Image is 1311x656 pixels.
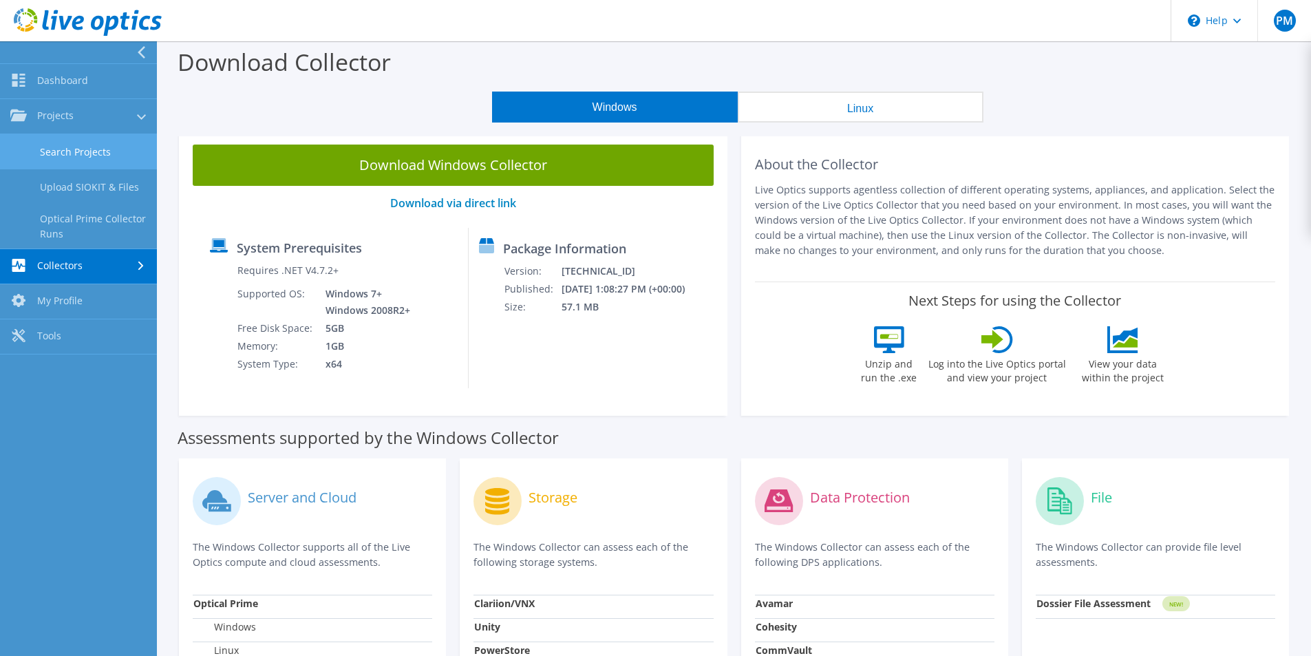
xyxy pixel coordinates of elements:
[315,337,413,355] td: 1GB
[928,353,1067,385] label: Log into the Live Optics portal and view your project
[1091,491,1112,505] label: File
[857,353,921,385] label: Unzip and run the .exe
[473,540,713,570] p: The Windows Collector can assess each of the following storage systems.
[492,92,738,123] button: Windows
[315,355,413,373] td: x64
[756,597,793,610] strong: Avamar
[1274,10,1296,32] span: PM
[237,285,315,319] td: Supported OS:
[561,262,703,280] td: [TECHNICAL_ID]
[561,280,703,298] td: [DATE] 1:08:27 PM (+00:00)
[810,491,910,505] label: Data Protection
[474,597,535,610] strong: Clariion/VNX
[1036,540,1275,570] p: The Windows Collector can provide file level assessments.
[504,298,561,316] td: Size:
[561,298,703,316] td: 57.1 MB
[529,491,577,505] label: Storage
[908,293,1121,309] label: Next Steps for using the Collector
[178,46,391,78] label: Download Collector
[1074,353,1173,385] label: View your data within the project
[237,319,315,337] td: Free Disk Space:
[755,182,1276,258] p: Live Optics supports agentless collection of different operating systems, appliances, and applica...
[193,620,256,634] label: Windows
[1188,14,1200,27] svg: \n
[390,195,516,211] a: Download via direct link
[237,241,362,255] label: System Prerequisites
[504,262,561,280] td: Version:
[237,264,339,277] label: Requires .NET V4.7.2+
[756,620,797,633] strong: Cohesity
[193,145,714,186] a: Download Windows Collector
[504,280,561,298] td: Published:
[193,597,258,610] strong: Optical Prime
[755,540,994,570] p: The Windows Collector can assess each of the following DPS applications.
[237,337,315,355] td: Memory:
[755,156,1276,173] h2: About the Collector
[315,319,413,337] td: 5GB
[503,242,626,255] label: Package Information
[1036,597,1151,610] strong: Dossier File Assessment
[474,620,500,633] strong: Unity
[178,431,559,445] label: Assessments supported by the Windows Collector
[315,285,413,319] td: Windows 7+ Windows 2008R2+
[248,491,356,505] label: Server and Cloud
[237,355,315,373] td: System Type:
[1169,600,1182,608] tspan: NEW!
[193,540,432,570] p: The Windows Collector supports all of the Live Optics compute and cloud assessments.
[738,92,983,123] button: Linux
